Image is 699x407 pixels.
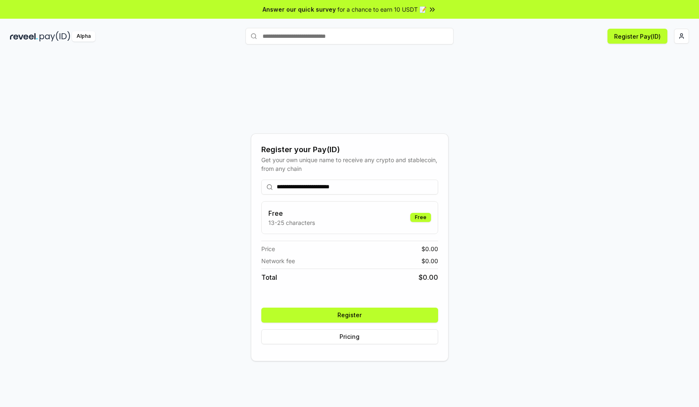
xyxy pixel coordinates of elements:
div: Register your Pay(ID) [261,144,438,155]
button: Register [261,308,438,323]
span: Answer our quick survey [263,5,336,14]
button: Register Pay(ID) [607,29,667,44]
span: Network fee [261,257,295,265]
span: Price [261,244,275,253]
span: $ 0.00 [421,257,438,265]
button: Pricing [261,329,438,344]
h3: Free [268,208,315,218]
div: Alpha [72,31,95,42]
span: $ 0.00 [419,272,438,282]
div: Get your own unique name to receive any crypto and stablecoin, from any chain [261,155,438,173]
img: reveel_dark [10,31,38,42]
span: $ 0.00 [421,244,438,253]
p: 13-25 characters [268,218,315,227]
img: pay_id [40,31,70,42]
div: Free [410,213,431,222]
span: for a chance to earn 10 USDT 📝 [337,5,426,14]
span: Total [261,272,277,282]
